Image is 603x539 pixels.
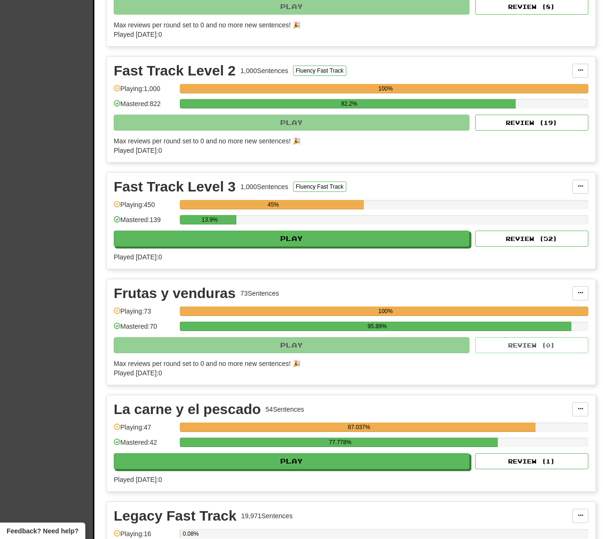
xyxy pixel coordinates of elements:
[183,84,588,93] div: 100%
[114,307,175,322] div: Playing: 73
[114,20,583,30] div: Max reviews per round set to 0 and no more new sentences! 🎉
[183,215,236,224] div: 13.9%
[114,231,469,247] button: Play
[114,84,175,100] div: Playing: 1,000
[114,453,469,469] button: Play
[183,423,535,432] div: 87.037%
[114,180,236,194] div: Fast Track Level 3
[240,289,279,298] div: 73 Sentences
[114,136,583,146] div: Max reviews per round set to 0 and no more new sentences! 🎉
[293,182,346,192] button: Fluency Fast Track
[114,337,469,353] button: Play
[114,253,162,261] span: Played [DATE]: 0
[114,359,583,368] div: Max reviews per round set to 0 and no more new sentences! 🎉
[475,231,588,247] button: Review (52)
[183,200,363,209] div: 45%
[241,511,293,521] div: 19,971 Sentences
[114,215,175,231] div: Mastered: 139
[7,526,78,536] span: Open feedback widget
[114,31,162,38] span: Played [DATE]: 0
[475,453,588,469] button: Review (1)
[183,322,571,331] div: 95.89%
[114,476,162,483] span: Played [DATE]: 0
[293,66,346,76] button: Fluency Fast Track
[266,405,304,414] div: 54 Sentences
[114,423,175,438] div: Playing: 47
[475,337,588,353] button: Review (0)
[114,286,235,300] div: Frutas y venduras
[114,402,261,416] div: La carne y el pescado
[114,438,175,453] div: Mastered: 42
[241,182,288,191] div: 1,000 Sentences
[114,322,175,337] div: Mastered: 70
[114,99,175,115] div: Mastered: 822
[241,66,288,75] div: 1,000 Sentences
[114,200,175,216] div: Playing: 450
[183,99,516,108] div: 82.2%
[114,369,162,377] span: Played [DATE]: 0
[114,509,236,523] div: Legacy Fast Track
[183,307,588,316] div: 100%
[114,64,236,78] div: Fast Track Level 2
[183,438,497,447] div: 77.778%
[114,147,162,154] span: Played [DATE]: 0
[475,115,588,131] button: Review (19)
[114,115,469,131] button: Play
